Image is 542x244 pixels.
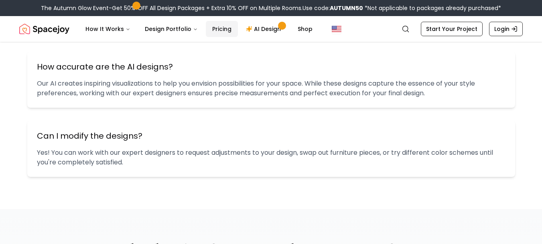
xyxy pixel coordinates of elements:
[489,22,523,36] a: Login
[37,79,505,98] p: Our AI creates inspiring visualizations to help you envision possibilities for your space. While ...
[291,21,319,37] a: Shop
[363,4,501,12] span: *Not applicable to packages already purchased*
[330,4,363,12] b: AUTUMN50
[138,21,204,37] button: Design Portfolio
[302,4,363,12] span: Use code:
[37,61,505,72] h3: How accurate are the AI designs?
[19,21,69,37] a: Spacejoy
[79,21,137,37] button: How It Works
[37,148,505,167] p: Yes! You can work with our expert designers to request adjustments to your design, swap out furni...
[206,21,238,37] a: Pricing
[19,21,69,37] img: Spacejoy Logo
[332,24,341,34] img: United States
[41,4,501,12] div: The Autumn Glow Event-Get 50% OFF All Design Packages + Extra 10% OFF on Multiple Rooms.
[19,16,523,42] nav: Global
[79,21,319,37] nav: Main
[240,21,290,37] a: AI Design
[421,22,483,36] a: Start Your Project
[37,130,505,141] h3: Can I modify the designs?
